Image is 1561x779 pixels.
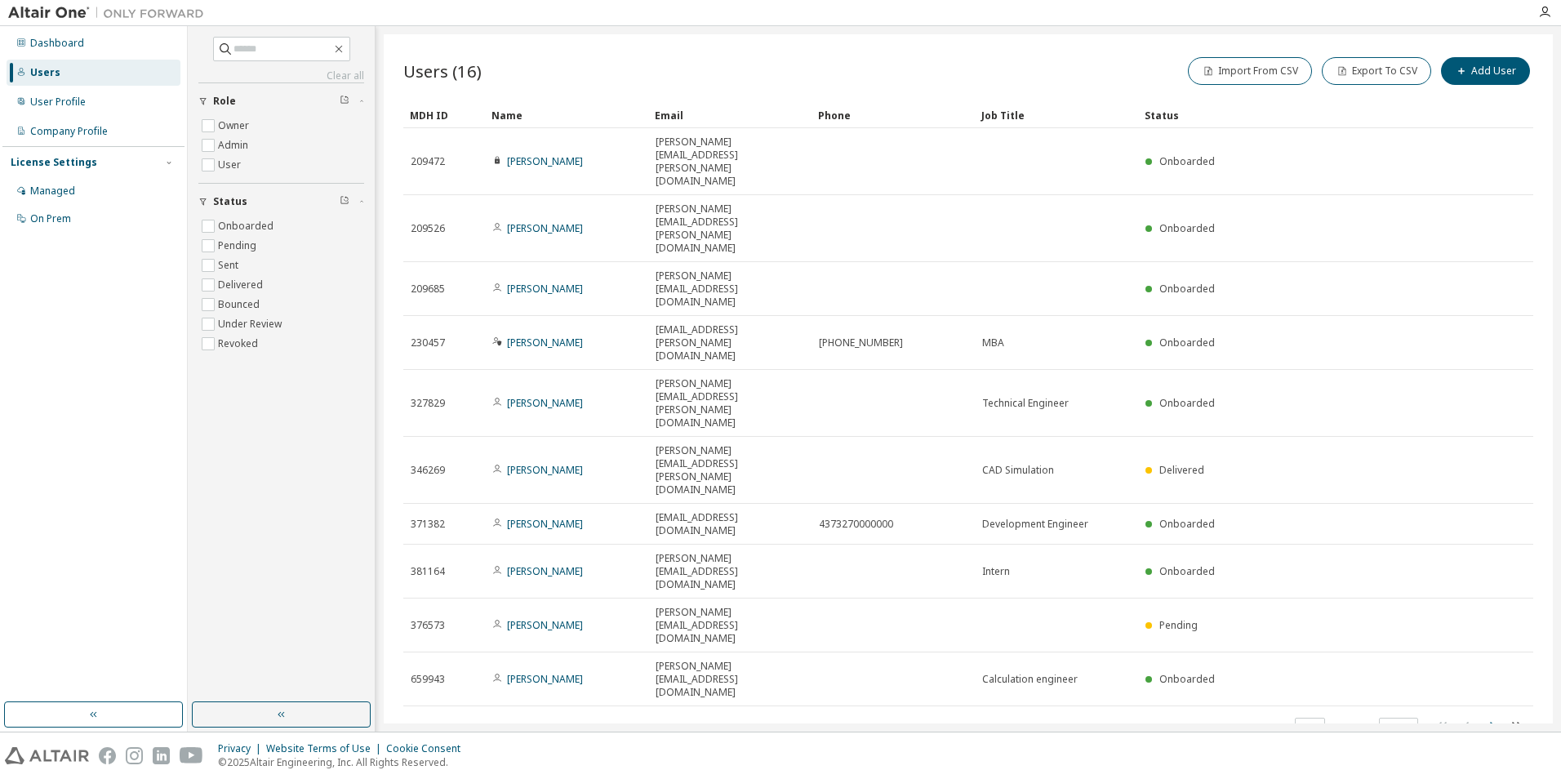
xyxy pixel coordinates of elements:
[982,336,1004,349] span: MBA
[1159,463,1204,477] span: Delivered
[411,283,445,296] span: 209685
[1340,718,1418,739] span: Page n.
[507,221,583,235] a: [PERSON_NAME]
[1159,672,1215,686] span: Onboarded
[198,184,364,220] button: Status
[1159,154,1215,168] span: Onboarded
[198,83,364,119] button: Role
[8,5,212,21] img: Altair One
[411,518,445,531] span: 371382
[411,155,445,168] span: 209472
[30,37,84,50] div: Dashboard
[982,673,1078,686] span: Calculation engineer
[411,464,445,477] span: 346269
[656,511,804,537] span: [EMAIL_ADDRESS][DOMAIN_NAME]
[819,336,903,349] span: [PHONE_NUMBER]
[266,742,386,755] div: Website Terms of Use
[818,102,968,128] div: Phone
[30,96,86,109] div: User Profile
[411,565,445,578] span: 381164
[1299,722,1321,735] button: 10
[411,397,445,410] span: 327829
[411,721,562,735] span: Showing entries 1 through 10 of 16
[218,216,277,236] label: Onboarded
[218,314,285,334] label: Under Review
[11,156,97,169] div: License Settings
[1145,102,1448,128] div: Status
[656,203,804,255] span: [PERSON_NAME][EMAIL_ADDRESS][PERSON_NAME][DOMAIN_NAME]
[218,334,261,354] label: Revoked
[218,755,470,769] p: © 2025 Altair Engineering, Inc. All Rights Reserved.
[410,102,478,128] div: MDH ID
[507,672,583,686] a: [PERSON_NAME]
[1322,57,1431,85] button: Export To CSV
[819,518,893,531] span: 4373270000000
[403,60,482,82] span: Users (16)
[656,136,804,188] span: [PERSON_NAME][EMAIL_ADDRESS][PERSON_NAME][DOMAIN_NAME]
[218,275,266,295] label: Delivered
[126,747,143,764] img: instagram.svg
[1159,618,1198,632] span: Pending
[218,742,266,755] div: Privacy
[1159,396,1215,410] span: Onboarded
[218,155,244,175] label: User
[213,95,236,108] span: Role
[656,377,804,430] span: [PERSON_NAME][EMAIL_ADDRESS][PERSON_NAME][DOMAIN_NAME]
[507,396,583,410] a: [PERSON_NAME]
[507,336,583,349] a: [PERSON_NAME]
[507,463,583,477] a: [PERSON_NAME]
[656,606,804,645] span: [PERSON_NAME][EMAIL_ADDRESS][DOMAIN_NAME]
[218,236,260,256] label: Pending
[340,95,349,108] span: Clear filter
[30,66,60,79] div: Users
[30,185,75,198] div: Managed
[5,747,89,764] img: altair_logo.svg
[411,673,445,686] span: 659943
[1159,221,1215,235] span: Onboarded
[411,619,445,632] span: 376573
[218,136,251,155] label: Admin
[507,564,583,578] a: [PERSON_NAME]
[386,742,470,755] div: Cookie Consent
[1188,57,1312,85] button: Import From CSV
[656,444,804,496] span: [PERSON_NAME][EMAIL_ADDRESS][PERSON_NAME][DOMAIN_NAME]
[656,660,804,699] span: [PERSON_NAME][EMAIL_ADDRESS][DOMAIN_NAME]
[180,747,203,764] img: youtube.svg
[218,116,252,136] label: Owner
[213,195,247,208] span: Status
[30,125,108,138] div: Company Profile
[982,397,1069,410] span: Technical Engineer
[981,102,1132,128] div: Job Title
[411,222,445,235] span: 209526
[656,323,804,363] span: [EMAIL_ADDRESS][PERSON_NAME][DOMAIN_NAME]
[656,552,804,591] span: [PERSON_NAME][EMAIL_ADDRESS][DOMAIN_NAME]
[198,69,364,82] a: Clear all
[99,747,116,764] img: facebook.svg
[507,282,583,296] a: [PERSON_NAME]
[507,154,583,168] a: [PERSON_NAME]
[1159,564,1215,578] span: Onboarded
[507,618,583,632] a: [PERSON_NAME]
[218,256,242,275] label: Sent
[491,102,642,128] div: Name
[982,464,1054,477] span: CAD Simulation
[340,195,349,208] span: Clear filter
[655,102,805,128] div: Email
[411,336,445,349] span: 230457
[656,269,804,309] span: [PERSON_NAME][EMAIL_ADDRESS][DOMAIN_NAME]
[1217,718,1325,739] span: Items per page
[982,518,1088,531] span: Development Engineer
[1159,282,1215,296] span: Onboarded
[982,565,1010,578] span: Intern
[218,295,263,314] label: Bounced
[1159,336,1215,349] span: Onboarded
[1159,517,1215,531] span: Onboarded
[1441,57,1530,85] button: Add User
[30,212,71,225] div: On Prem
[507,517,583,531] a: [PERSON_NAME]
[153,747,170,764] img: linkedin.svg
